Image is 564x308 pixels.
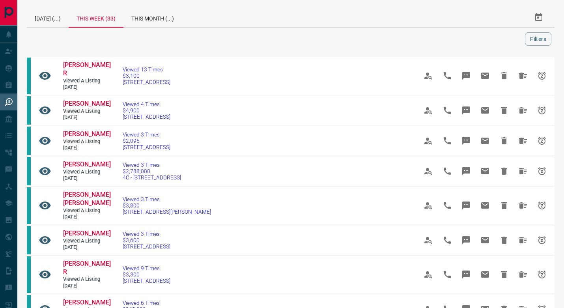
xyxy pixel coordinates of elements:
[457,265,476,284] span: Message
[476,196,495,215] span: Email
[123,114,170,120] span: [STREET_ADDRESS]
[457,162,476,181] span: Message
[123,202,211,209] span: $3,800
[27,187,31,224] div: condos.ca
[63,130,110,138] a: [PERSON_NAME]
[63,78,110,84] span: Viewed a Listing
[457,196,476,215] span: Message
[438,265,457,284] span: Call
[457,101,476,120] span: Message
[514,101,532,120] span: Hide All from Yun Shao
[532,231,551,250] span: Snooze
[63,145,110,151] span: [DATE]
[532,101,551,120] span: Snooze
[63,207,110,214] span: Viewed a Listing
[476,66,495,85] span: Email
[27,8,69,27] div: [DATE] (...)
[123,8,182,27] div: This Month (...)
[27,226,31,254] div: condos.ca
[514,162,532,181] span: Hide All from Stephen Olakorede
[419,231,438,250] span: View Profile
[495,162,514,181] span: Hide
[457,231,476,250] span: Message
[123,131,170,150] a: Viewed 3 Times$2,095[STREET_ADDRESS]
[63,299,110,307] a: [PERSON_NAME]
[63,238,110,245] span: Viewed a Listing
[438,131,457,150] span: Call
[476,162,495,181] span: Email
[476,101,495,120] span: Email
[63,191,110,207] a: [PERSON_NAME] [PERSON_NAME]
[529,8,548,27] button: Select Date Range
[63,161,110,169] a: [PERSON_NAME]
[457,66,476,85] span: Message
[123,107,170,114] span: $4,900
[123,231,170,250] a: Viewed 3 Times$3,600[STREET_ADDRESS]
[63,169,110,175] span: Viewed a Listing
[27,127,31,155] div: condos.ca
[123,144,170,150] span: [STREET_ADDRESS]
[123,209,211,215] span: [STREET_ADDRESS][PERSON_NAME]
[123,300,170,306] span: Viewed 6 Times
[419,66,438,85] span: View Profile
[495,66,514,85] span: Hide
[495,231,514,250] span: Hide
[123,265,170,284] a: Viewed 9 Times$3,300[STREET_ADDRESS]
[123,237,170,243] span: $3,600
[27,256,31,293] div: condos.ca
[63,138,110,145] span: Viewed a Listing
[63,230,111,237] span: [PERSON_NAME]
[123,66,170,73] span: Viewed 13 Times
[514,131,532,150] span: Hide All from Elise Pires
[63,61,111,77] span: [PERSON_NAME] R
[63,100,110,108] a: [PERSON_NAME]
[419,162,438,181] span: View Profile
[69,8,123,28] div: This Week (33)
[123,101,170,107] span: Viewed 4 Times
[27,96,31,125] div: condos.ca
[63,283,110,289] span: [DATE]
[123,73,170,79] span: $3,100
[525,32,551,46] button: Filters
[495,196,514,215] span: Hide
[63,244,110,251] span: [DATE]
[123,243,170,250] span: [STREET_ADDRESS]
[123,271,170,278] span: $3,300
[476,231,495,250] span: Email
[123,265,170,271] span: Viewed 9 Times
[123,168,181,174] span: $2,788,000
[438,101,457,120] span: Call
[476,265,495,284] span: Email
[514,231,532,250] span: Hide All from Olga Ananyev
[27,157,31,185] div: condos.ca
[532,66,551,85] span: Snooze
[419,131,438,150] span: View Profile
[123,162,181,168] span: Viewed 3 Times
[63,230,110,238] a: [PERSON_NAME]
[63,191,111,207] span: [PERSON_NAME] [PERSON_NAME]
[63,260,110,276] a: [PERSON_NAME] R
[514,265,532,284] span: Hide All from Moises R
[63,276,110,283] span: Viewed a Listing
[532,265,551,284] span: Snooze
[495,265,514,284] span: Hide
[495,131,514,150] span: Hide
[419,101,438,120] span: View Profile
[123,196,211,215] a: Viewed 3 Times$3,800[STREET_ADDRESS][PERSON_NAME]
[63,61,110,78] a: [PERSON_NAME] R
[63,260,111,276] span: [PERSON_NAME] R
[63,114,110,121] span: [DATE]
[438,66,457,85] span: Call
[27,58,31,94] div: condos.ca
[419,265,438,284] span: View Profile
[476,131,495,150] span: Email
[532,131,551,150] span: Snooze
[123,278,170,284] span: [STREET_ADDRESS]
[438,162,457,181] span: Call
[123,231,170,237] span: Viewed 3 Times
[63,100,111,107] span: [PERSON_NAME]
[123,138,170,144] span: $2,095
[514,196,532,215] span: Hide All from Muhammad Zia Salman
[532,162,551,181] span: Snooze
[63,214,110,220] span: [DATE]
